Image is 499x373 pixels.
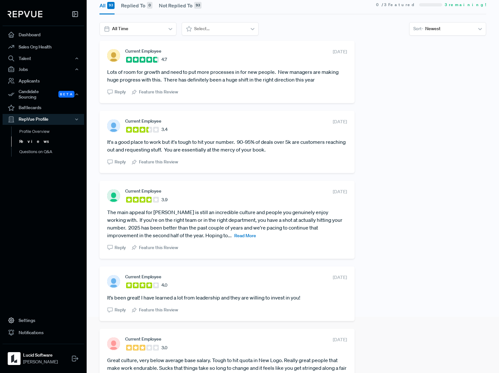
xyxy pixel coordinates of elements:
span: [DATE] [333,336,347,343]
span: Beta [58,91,74,98]
a: Reviews [11,136,93,147]
article: It’s been great! I have learned a lot from leadership and they are willing to invest in you! [107,294,347,301]
div: 93 [107,2,115,9]
a: Profile Overview [11,126,93,137]
span: [DATE] [333,48,347,55]
a: Settings [3,314,84,326]
span: 0 / 3 Featured [376,2,417,8]
button: Candidate Sourcing Beta [3,87,84,102]
button: Talent [3,53,84,64]
span: Reply [115,159,126,165]
a: Questions on Q&A [11,147,93,157]
span: [DATE] [333,188,347,195]
span: Feature this Review [139,89,178,95]
button: RepVue Profile [3,114,84,125]
span: 4.7 [161,56,167,63]
article: Lots of room for growth and need to put more processes in for new people. New managers are making... [107,68,347,83]
span: Reply [115,89,126,95]
img: RepVue [8,11,42,17]
a: Notifications [3,326,84,339]
span: Reply [115,307,126,313]
span: 3 remaining! [445,2,486,8]
a: Lucid SoftwareLucid Software[PERSON_NAME] [3,344,84,368]
span: Sort - [413,25,423,32]
span: 3.9 [161,196,168,203]
div: 0 [147,2,152,9]
span: Current Employee [125,274,161,279]
span: Reply [115,244,126,251]
span: 3.4 [161,126,168,133]
span: 4.0 [161,282,168,289]
strong: Lucid Software [23,352,58,359]
button: Jobs [3,64,84,75]
span: Current Employee [125,48,161,54]
span: [DATE] [333,118,347,125]
a: Sales Org Health [3,41,84,53]
div: Candidate Sourcing [3,87,84,102]
a: Battlecards [3,102,84,114]
span: Feature this Review [139,244,178,251]
span: 3.0 [161,344,168,351]
a: Dashboard [3,29,84,41]
span: [DATE] [333,274,347,281]
article: It's a good place to work but it's tough to hit your number. 90-95% of deals over 5k are customer... [107,138,347,153]
span: [PERSON_NAME] [23,359,58,365]
span: Current Employee [125,336,161,342]
article: The main appeal for [PERSON_NAME] is still an incredible culture and people you genuinely enjoy w... [107,208,347,239]
div: 93 [194,2,202,9]
img: Lucid Software [9,353,19,364]
span: Feature this Review [139,159,178,165]
span: Read More [234,233,256,239]
span: Feature this Review [139,307,178,313]
span: Current Employee [125,118,161,124]
span: Current Employee [125,188,161,194]
a: Applicants [3,75,84,87]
